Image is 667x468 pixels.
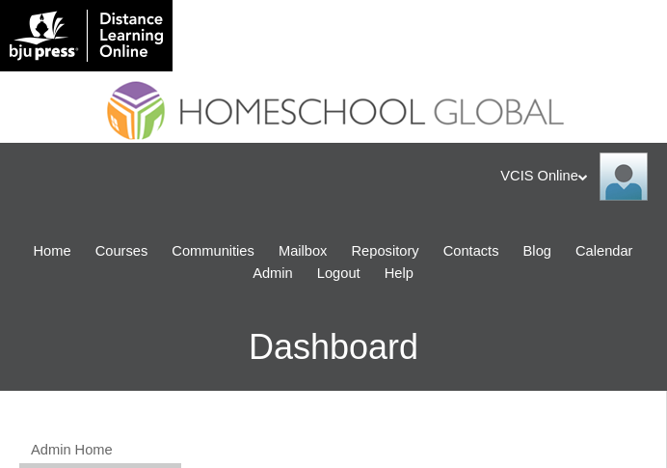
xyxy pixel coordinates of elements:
img: VCIS Online Admin [600,152,648,201]
a: Admin Home [29,441,181,459]
div: VCIS Online [19,152,648,201]
span: Courses [95,240,148,262]
span: Admin [253,262,293,285]
a: Help [375,262,423,285]
span: Home [33,240,70,262]
span: Mailbox [279,240,328,262]
span: Contacts [443,240,499,262]
h3: Dashboard [10,304,657,391]
span: Repository [352,240,419,262]
a: Repository [342,240,429,262]
span: Communities [172,240,254,262]
span: Blog [523,240,551,262]
a: Calendar [566,240,642,262]
a: Blog [514,240,561,262]
a: Admin [243,262,303,285]
a: Communities [162,240,264,262]
img: logo2.png [80,71,588,141]
a: Home [23,240,80,262]
a: Courses [86,240,158,262]
span: Calendar [575,240,632,262]
span: Help [385,262,414,285]
a: Logout [307,262,370,285]
span: Logout [317,262,360,285]
img: logo-white.png [10,10,163,62]
a: Mailbox [269,240,337,262]
a: Contacts [434,240,509,262]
